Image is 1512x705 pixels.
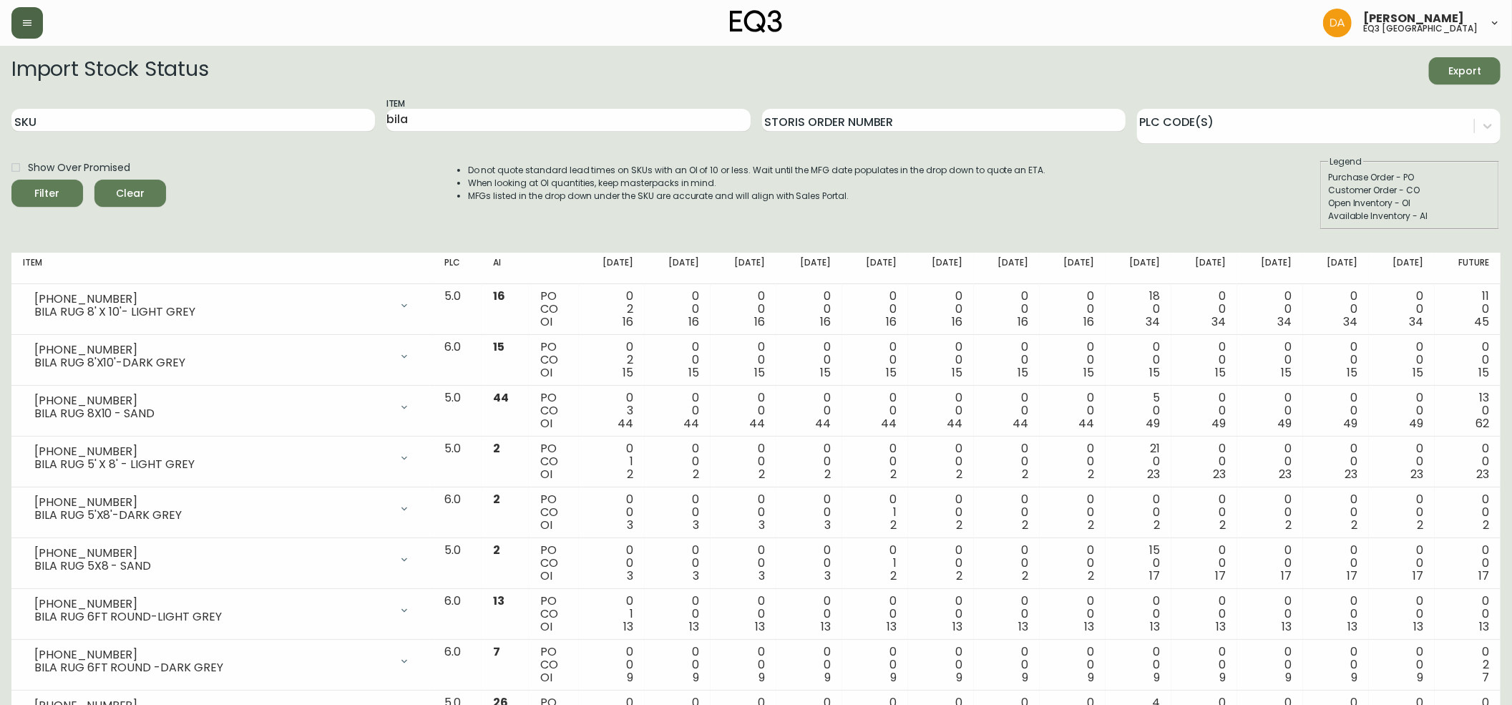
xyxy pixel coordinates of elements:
[854,341,897,379] div: 0 0
[540,466,552,482] span: OI
[540,341,567,379] div: PO CO
[689,618,699,635] span: 13
[985,442,1028,481] div: 0 0
[1483,517,1489,533] span: 2
[493,440,500,457] span: 2
[688,313,699,330] span: 16
[590,544,633,583] div: 0 0
[824,517,831,533] span: 3
[493,542,500,558] span: 2
[23,646,421,677] div: [PHONE_NUMBER]BILA RUG 6FT ROUND -DARK GREY
[540,392,567,430] div: PO CO
[590,595,633,633] div: 0 1
[623,313,633,330] span: 16
[1078,415,1094,432] span: 44
[1051,493,1094,532] div: 0 0
[1106,253,1171,284] th: [DATE]
[1417,517,1423,533] span: 2
[1369,253,1435,284] th: [DATE]
[1476,415,1489,432] span: 62
[540,364,552,381] span: OI
[34,356,390,369] div: BILA RUG 8'X10'-DARK GREY
[540,618,552,635] span: OI
[1380,493,1423,532] div: 0 0
[28,160,130,175] span: Show Over Promised
[985,493,1028,532] div: 0 0
[788,544,831,583] div: 0 0
[11,57,208,84] h2: Import Stock Status
[579,253,645,284] th: [DATE]
[683,415,699,432] span: 44
[11,180,83,207] button: Filter
[1117,392,1160,430] div: 5 0
[1117,341,1160,379] div: 0 0
[433,437,482,487] td: 5.0
[920,290,962,329] div: 0 0
[1088,517,1094,533] span: 2
[974,253,1040,284] th: [DATE]
[956,568,962,584] span: 2
[1146,313,1160,330] span: 34
[1117,442,1160,481] div: 21 0
[1088,466,1094,482] span: 2
[1249,595,1292,633] div: 0 0
[468,177,1046,190] li: When looking at OI quantities, keep masterpacks in mind.
[433,640,482,691] td: 6.0
[1083,313,1094,330] span: 16
[1249,646,1292,684] div: 0 0
[656,646,699,684] div: 0 0
[920,646,962,684] div: 0 0
[1446,493,1489,532] div: 0 0
[1249,493,1292,532] div: 0 0
[1315,595,1357,633] div: 0 0
[759,517,765,533] span: 3
[34,445,390,458] div: [PHONE_NUMBER]
[433,284,482,335] td: 5.0
[493,339,504,355] span: 15
[1328,197,1491,210] div: Open Inventory - OI
[820,313,831,330] span: 16
[985,290,1028,329] div: 0 0
[1249,442,1292,481] div: 0 0
[540,544,567,583] div: PO CO
[1018,364,1028,381] span: 15
[854,544,897,583] div: 0 1
[540,442,567,481] div: PO CO
[985,392,1028,430] div: 0 0
[623,618,633,635] span: 13
[886,364,897,381] span: 15
[1277,313,1292,330] span: 34
[482,253,529,284] th: AI
[34,648,390,661] div: [PHONE_NUMBER]
[1413,568,1423,584] span: 17
[1117,544,1160,583] div: 15 0
[1211,415,1226,432] span: 49
[1147,466,1160,482] span: 23
[1183,392,1226,430] div: 0 0
[1380,595,1423,633] div: 0 0
[1149,568,1160,584] span: 17
[540,290,567,329] div: PO CO
[1479,618,1489,635] span: 13
[1315,646,1357,684] div: 0 0
[106,185,155,203] span: Clear
[1347,618,1357,635] span: 13
[34,661,390,674] div: BILA RUG 6FT ROUND -DARK GREY
[759,466,765,482] span: 2
[759,568,765,584] span: 3
[627,568,633,584] span: 3
[693,568,699,584] span: 3
[824,568,831,584] span: 3
[722,646,765,684] div: 0 0
[920,392,962,430] div: 0 0
[433,589,482,640] td: 6.0
[493,643,500,660] span: 7
[952,364,962,381] span: 15
[1237,253,1303,284] th: [DATE]
[23,290,421,321] div: [PHONE_NUMBER]BILA RUG 8' X 10'- LIGHT GREY
[1315,442,1357,481] div: 0 0
[1446,341,1489,379] div: 0 0
[1315,544,1357,583] div: 0 0
[433,335,482,386] td: 6.0
[34,458,390,471] div: BILA RUG 5' X 8' - LIGHT GREY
